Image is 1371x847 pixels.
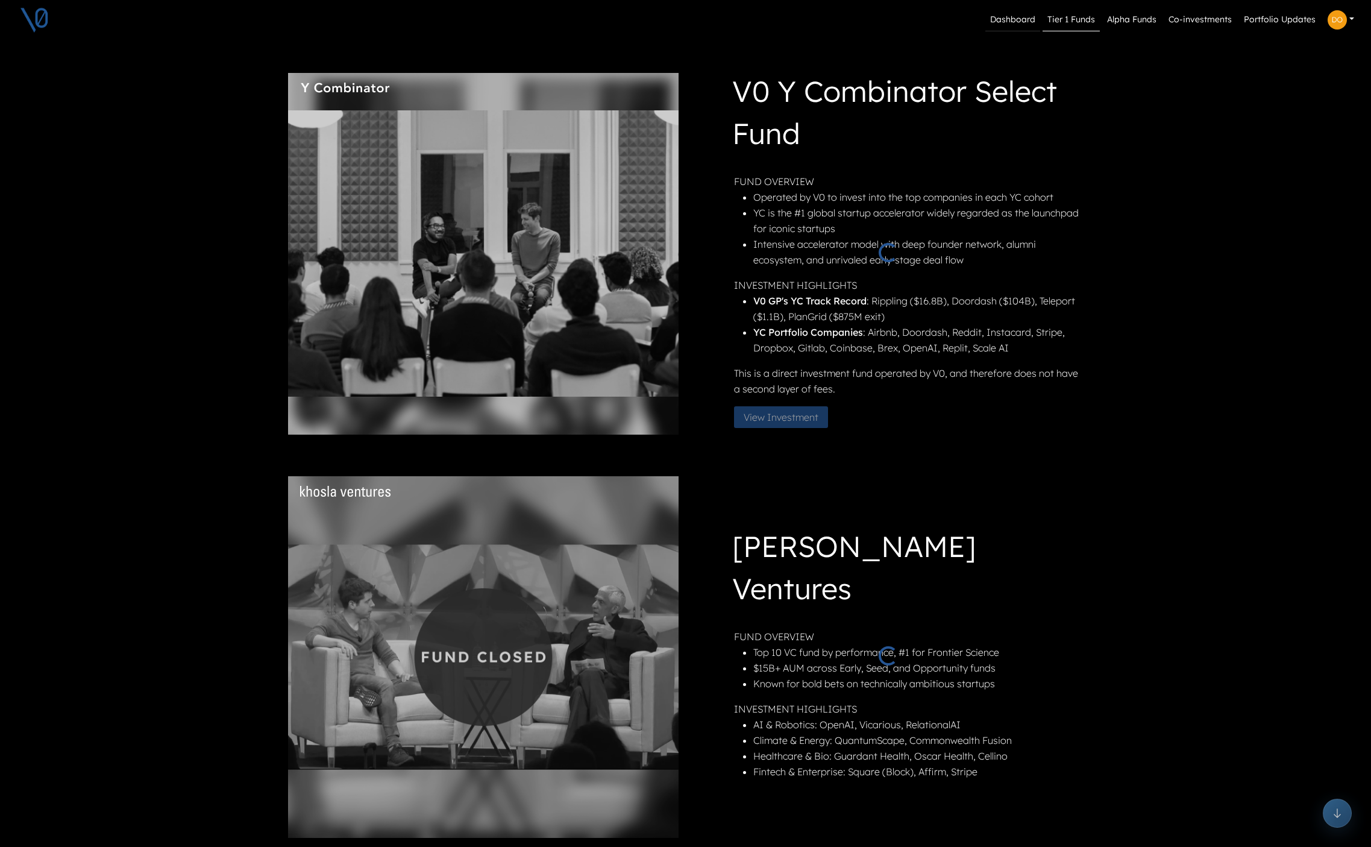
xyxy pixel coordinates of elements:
[1164,8,1237,31] a: Co-investments
[753,717,1081,732] li: AI & Robotics: OpenAI, Vicarious, RelationalAI
[753,189,1081,205] li: Operated by V0 to invest into the top companies in each YC cohort
[732,70,1081,159] h1: V0 Y Combinator Select Fund
[734,629,1081,644] p: FUND OVERVIEW
[753,748,1081,764] li: Healthcare & Bio: Guardant Health, Oscar Health, Cellino
[753,295,867,307] strong: V0 GP's YC Track Record
[753,205,1081,236] li: YC is the #1 global startup accelerator widely regarded as the launchpad for iconic startups
[753,660,1081,676] li: $15B+ AUM across Early, Seed, and Opportunity funds
[734,410,838,422] a: View Investment
[753,676,1081,691] li: Known for bold bets on technically ambitious startups
[753,732,1081,748] li: Climate & Energy: QuantumScape, Commonwealth Fusion
[1328,10,1347,30] img: Profile
[753,764,1081,779] li: Fintech & Enterprise: Square (Block), Affirm, Stripe
[734,701,1081,717] p: INVESTMENT HIGHLIGHTS
[734,365,1081,397] p: This is a direct investment fund operated by V0, and therefore does not have a second layer of fees.
[1239,8,1320,31] a: Portfolio Updates
[732,525,1081,614] h1: [PERSON_NAME] Ventures
[753,293,1081,324] li: : Rippling ($16.8B), Doordash ($104B), Teleport ($1.1B), PlanGrid ($875M exit)
[753,326,863,338] strong: YC Portfolio Companies
[753,644,1081,660] li: Top 10 VC fund by performance, #1 for Frontier Science
[19,5,49,35] img: V0 logo
[1043,8,1100,31] a: Tier 1 Funds
[1102,8,1161,31] a: Alpha Funds
[288,476,679,838] img: khosla-closed.png
[288,73,679,435] img: yc.png
[734,277,1081,293] p: INVESTMENT HIGHLIGHTS
[753,236,1081,268] li: Intensive accelerator model with deep founder network, alumni ecosystem, and unrivaled early-stag...
[300,83,391,94] img: Fund Logo
[300,486,391,497] img: Fund Logo
[734,174,1081,189] p: FUND OVERVIEW
[753,324,1081,356] li: : Airbnb, Doordash, Reddit, Instacard, Stripe, Dropbox, Gitlab, Coinbase, Brex, OpenAI, Replit, S...
[985,8,1040,31] a: Dashboard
